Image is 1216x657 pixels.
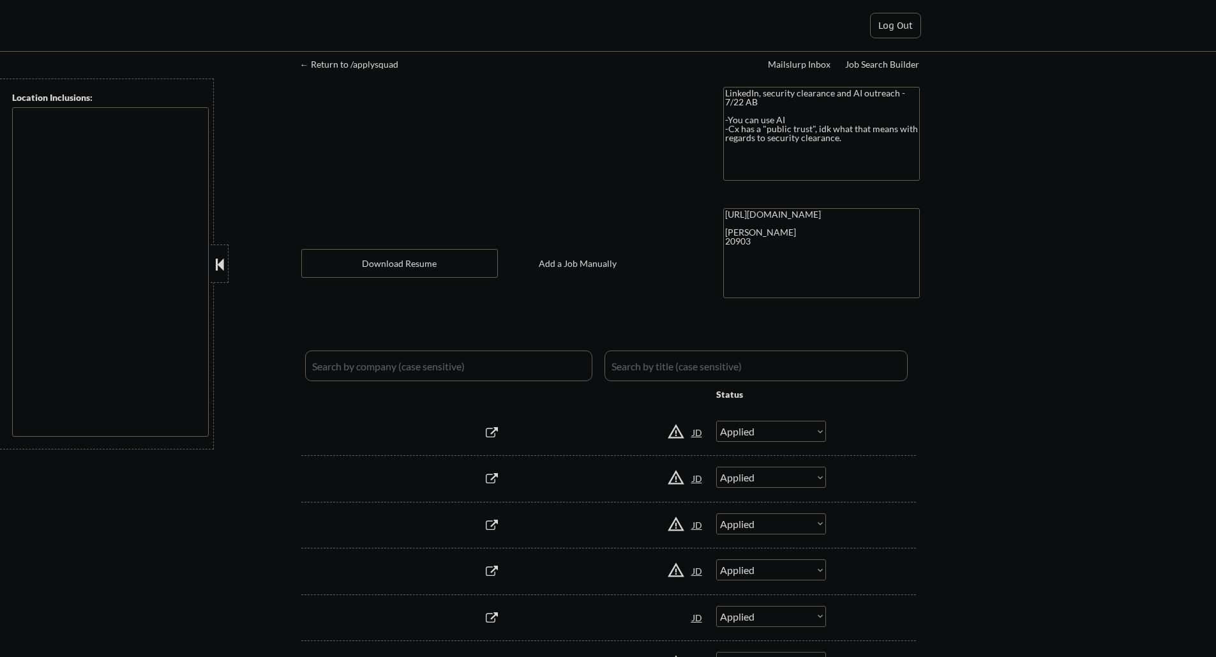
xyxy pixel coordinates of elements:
[870,13,921,38] button: Log Out
[12,91,209,104] div: Location Inclusions:
[691,559,704,582] div: JD
[305,351,592,381] input: Search by company (case sensitive)
[768,60,832,69] div: Mailslurp Inbox
[691,421,704,444] div: JD
[604,351,908,381] input: Search by title (case sensitive)
[691,467,704,490] div: JD
[667,423,685,441] button: warning_amber
[691,513,704,536] div: JD
[513,252,642,276] button: Add a Job Manually
[667,561,685,579] button: warning_amber
[667,515,685,533] button: warning_amber
[300,60,410,69] div: ← Return to /applysquad
[301,249,498,278] button: Download Resume
[300,59,410,72] a: ← Return to /applysquad
[667,469,685,487] button: warning_amber
[845,60,920,69] div: Job Search Builder
[716,382,826,405] div: Status
[691,606,704,629] div: JD
[768,59,832,72] a: Mailslurp Inbox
